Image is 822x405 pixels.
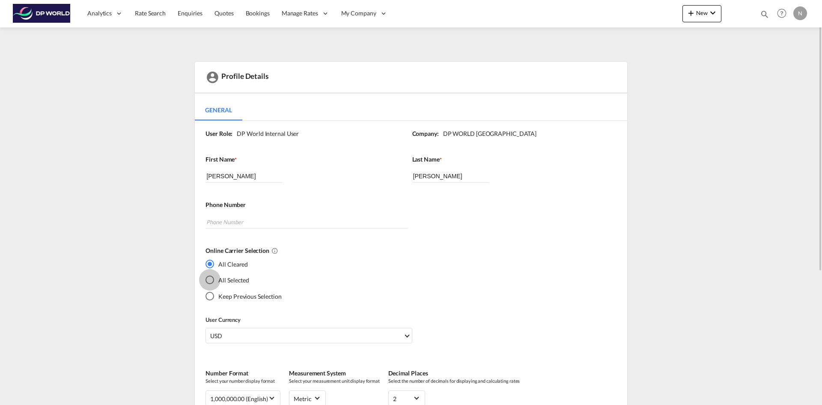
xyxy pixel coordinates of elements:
[388,369,520,378] label: Decimal Places
[205,259,282,268] md-radio-button: All Cleared
[214,9,233,17] span: Quotes
[271,247,278,254] md-icon: All Cleared : Deselects all online carriers by default.All Selected : Selects all online carriers...
[289,369,380,378] label: Measurement System
[232,129,299,138] div: DP World Internal User
[686,8,696,18] md-icon: icon-plus 400-fg
[412,170,489,183] input: Last Name
[210,332,403,340] span: USD
[388,378,520,384] span: Select the number of decimals for displaying and calculating rates
[205,276,282,285] md-radio-button: All Selected
[205,316,412,324] label: User Currency
[135,9,166,17] span: Rate Search
[205,70,219,84] md-icon: icon-account-circle
[205,378,280,384] span: Select your number display format
[294,395,311,402] div: metric
[774,6,789,21] span: Help
[205,291,282,300] md-radio-button: Keep Previous Selection
[178,9,203,17] span: Enquiries
[210,395,268,402] div: 1,000,000.00 (English)
[205,201,610,209] label: Phone Number
[13,4,71,23] img: c08ca190194411f088ed0f3ba295208c.png
[205,259,282,307] md-radio-group: Yes
[439,129,536,138] div: DP WORLD [GEOGRAPHIC_DATA]
[774,6,793,21] div: Help
[393,395,396,402] div: 2
[195,100,250,120] md-pagination-wrapper: Use the left and right arrow keys to navigate between tabs
[195,100,242,120] md-tab-item: General
[195,62,627,93] div: Profile Details
[708,8,718,18] md-icon: icon-chevron-down
[686,9,718,16] span: New
[760,9,769,22] div: icon-magnify
[682,5,721,22] button: icon-plus 400-fgNewicon-chevron-down
[793,6,807,20] div: N
[205,129,232,138] label: User Role:
[246,9,270,17] span: Bookings
[760,9,769,19] md-icon: icon-magnify
[412,155,610,164] label: Last Name
[412,129,439,138] label: Company:
[87,9,112,18] span: Analytics
[341,9,376,18] span: My Company
[205,155,403,164] label: First Name
[205,246,610,255] label: Online Carrier Selection
[205,328,412,343] md-select: Select Currency: $ USDUnited States Dollar
[282,9,318,18] span: Manage Rates
[205,369,280,378] label: Number Format
[289,378,380,384] span: Select your measurement unit display format
[205,216,408,228] input: Phone Number
[205,170,283,183] input: First Name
